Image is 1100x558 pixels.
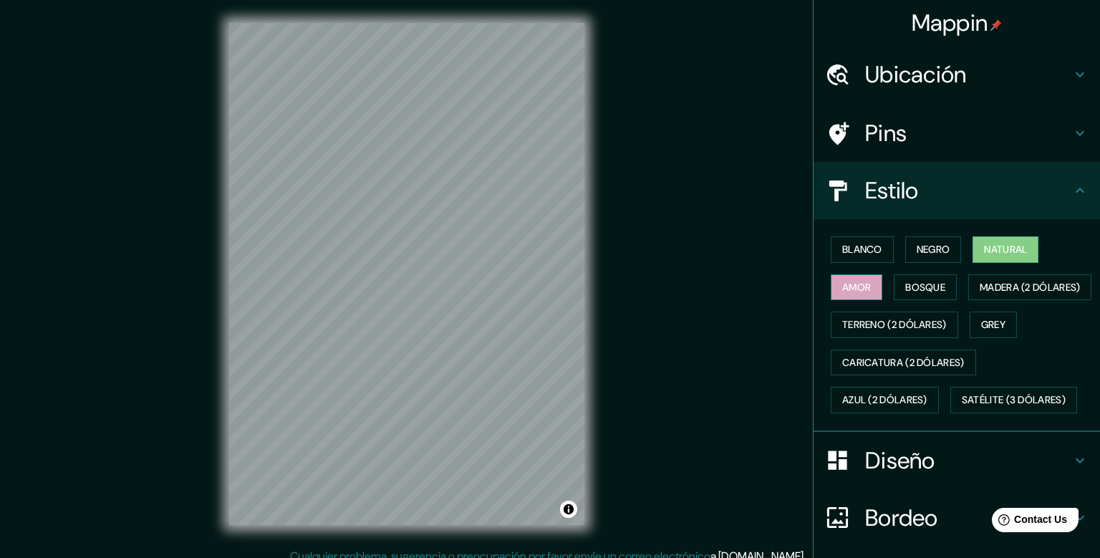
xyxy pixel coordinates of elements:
img: pin-icon.png [990,19,1002,31]
button: Bosque [894,274,957,301]
button: Negro [905,236,962,263]
h4: Ubicación [865,60,1071,89]
div: Bordeo [814,489,1100,547]
button: Natural [973,236,1038,263]
button: Madera (2 dólares) [968,274,1091,301]
h4: Estilo [865,176,1071,205]
h4: Bordeo [865,504,1071,532]
iframe: Help widget launcher [973,502,1084,542]
button: Blanco [831,236,894,263]
button: Grey [970,312,1017,338]
h4: Mappin [912,9,1003,37]
div: Diseño [814,432,1100,489]
div: Pins [814,105,1100,162]
div: Ubicación [814,46,1100,103]
button: Amor [831,274,882,301]
button: Terreno (2 dólares) [831,312,958,338]
button: Azul (2 dólares) [831,387,939,413]
button: Caricatura (2 dólares) [831,350,976,376]
h4: Diseño [865,446,1071,475]
div: Estilo [814,162,1100,219]
canvas: Mapa [229,23,584,525]
button: Atribución de choques [560,501,577,518]
h4: Pins [865,119,1071,148]
button: Satélite (3 dólares) [950,387,1077,413]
